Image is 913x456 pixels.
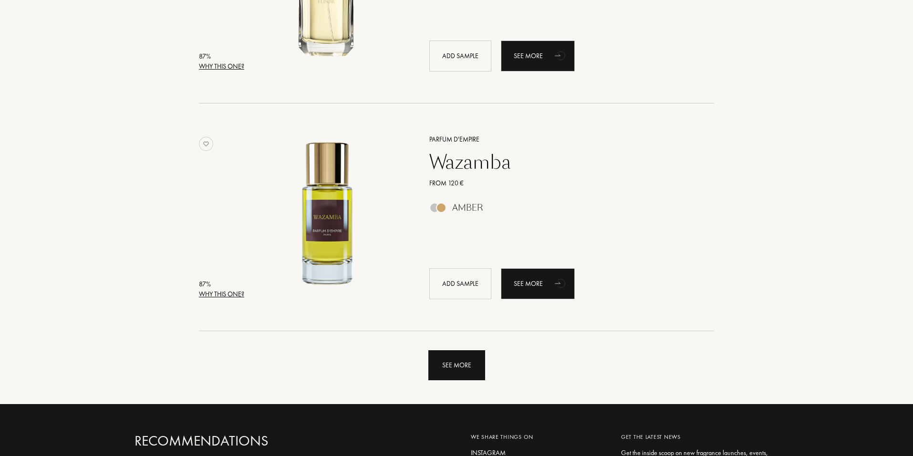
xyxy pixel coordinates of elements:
a: From 120 € [422,178,700,188]
a: Wazamba [422,151,700,173]
div: 87 % [199,51,244,61]
div: See more [428,350,485,380]
a: Recommendations [135,433,340,449]
div: Add sample [429,41,491,71]
a: See moreanimation [501,268,575,299]
a: Parfum d'Empire [422,134,700,144]
img: Wazamba Parfum d'Empire [248,133,407,292]
div: animation [551,46,571,65]
div: animation [551,274,571,293]
div: 87 % [199,279,244,289]
a: Amber [422,205,700,215]
div: Get the latest news [621,433,771,441]
div: See more [501,268,575,299]
a: Wazamba Parfum d'Empire [248,122,415,310]
div: We share things on [471,433,607,441]
img: no_like_p.png [199,137,213,151]
div: Amber [452,203,483,213]
div: Why this one? [199,289,244,299]
a: See moreanimation [501,41,575,71]
div: Add sample [429,268,491,299]
div: See more [501,41,575,71]
div: Why this one? [199,61,244,71]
